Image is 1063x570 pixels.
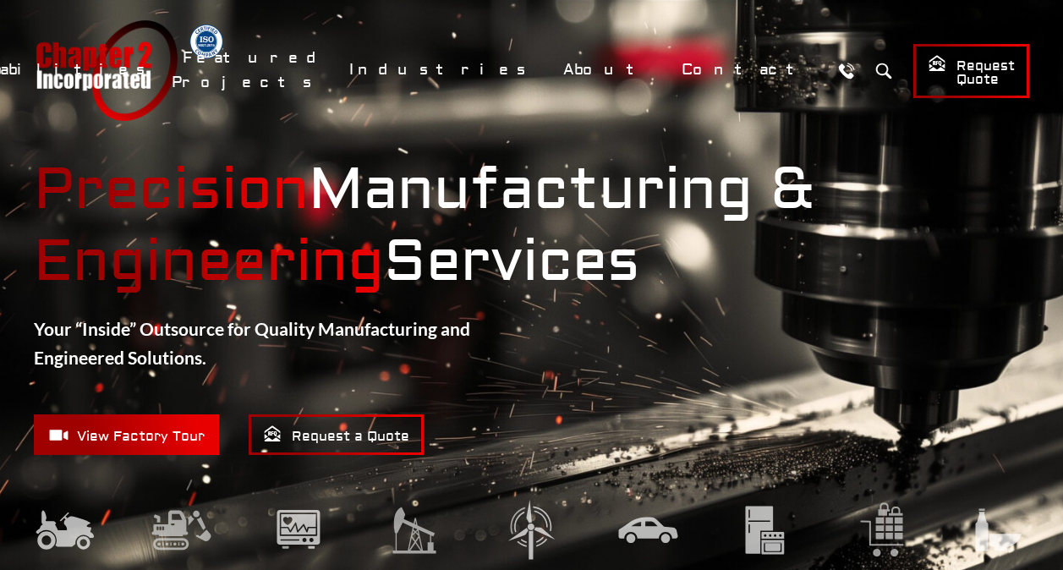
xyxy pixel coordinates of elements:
[34,154,309,225] mark: Precision
[172,40,330,101] a: Featured Projects
[48,425,205,446] span: View Factory Tour
[34,154,1029,298] strong: Manufacturing & Services
[249,414,424,455] a: Request a Quote
[928,54,1015,89] span: Request Quote
[34,20,178,121] a: Chapter 2 Incorporated
[830,55,862,86] a: Call Us
[868,55,899,86] button: Search
[34,414,219,455] a: View Factory Tour
[552,52,662,88] a: About
[34,318,470,368] strong: Your “Inside” Outsource for Quality Manufacturing and Engineered Solutions.
[263,425,409,446] span: Request a Quote
[338,52,544,88] a: Industries
[913,44,1029,98] a: Request Quote
[34,226,384,297] mark: Engineering
[671,52,822,88] a: Contact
